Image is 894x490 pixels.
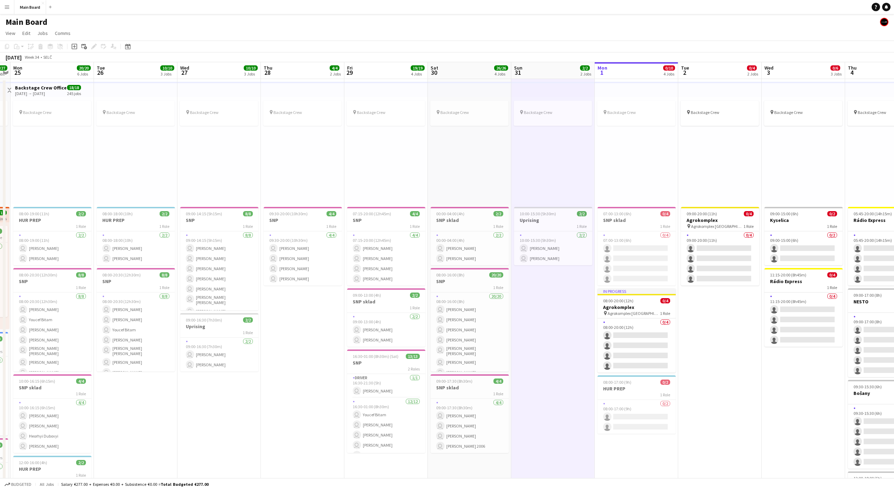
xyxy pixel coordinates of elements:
[13,101,91,126] app-job-card: Backstage Crew
[35,29,51,38] a: Jobs
[76,224,86,229] span: 1 Role
[55,30,71,36] span: Comms
[431,399,509,453] app-card-role: 4/409:00-17:30 (8h30m) [PERSON_NAME] [PERSON_NAME] [PERSON_NAME] [PERSON_NAME] 2006
[180,207,258,310] div: 09:00-14:15 (5h15m)8/8SNP1 Role8/809:00-14:15 (5h15m) [PERSON_NAME] [PERSON_NAME] [PERSON_NAME] [...
[347,207,425,286] div: 07:15-20:00 (12h45m)4/4SNP1 Role4/407:15-20:00 (12h45m) [PERSON_NAME] [PERSON_NAME] [PERSON_NAME]...
[848,65,857,71] span: Thu
[406,354,420,359] span: 13/13
[408,366,420,372] span: 2 Roles
[493,211,503,216] span: 2/2
[680,69,689,77] span: 2
[827,224,837,229] span: 1 Role
[96,101,175,126] app-job-card: Backstage Crew
[764,65,774,71] span: Wed
[13,207,91,265] div: 08:00-19:00 (11h)2/2HUR PREP1 Role2/208:00-19:00 (11h) [PERSON_NAME] [PERSON_NAME]
[159,224,169,229] span: 1 Role
[13,268,91,372] app-job-card: 08:00-20:30 (12h30m)8/8SNP1 Role8/808:00-20:30 (12h30m) [PERSON_NAME] Youcef Bitam [PERSON_NAME] ...
[97,217,175,223] h3: HUR PREP
[76,473,86,478] span: 1 Role
[347,374,425,398] app-card-role: Driver1/116:30-21:30 (5h) [PERSON_NAME]
[764,101,842,126] app-job-card: Backstage Crew
[330,65,339,71] span: 4/4
[660,380,670,385] span: 0/2
[430,69,438,77] span: 30
[102,272,141,278] span: 08:00-20:30 (12h30m)
[831,71,842,77] div: 3 Jobs
[76,460,86,465] span: 2/2
[514,207,592,265] div: 10:00-15:30 (5h30m)2/2Uprising1 Role2/210:00-15:30 (5h30m) [PERSON_NAME] [PERSON_NAME]
[663,65,675,71] span: 0/10
[161,482,208,487] span: Total Budgeted €277.00
[180,338,258,372] app-card-role: 2/209:00-16:30 (7h30m) [PERSON_NAME] [PERSON_NAME]
[493,224,503,229] span: 1 Role
[13,293,91,389] app-card-role: 8/808:00-20:30 (12h30m) [PERSON_NAME] Youcef Bitam [PERSON_NAME] [PERSON_NAME] [PERSON_NAME] [PER...
[13,466,91,472] h3: HUR PREP
[597,101,675,126] div: Backstage Crew
[6,17,47,27] h1: Main Board
[347,101,425,126] app-job-card: Backstage Crew
[410,293,420,298] span: 2/2
[603,211,631,216] span: 07:00-13:00 (6h)
[430,101,508,126] div: Backstage Crew
[494,71,508,77] div: 4 Jobs
[764,231,843,265] app-card-role: 0/209:00-15:00 (6h)
[744,211,754,216] span: 0/4
[660,211,670,216] span: 0/4
[681,101,759,126] div: Backstage Crew
[764,207,843,265] app-job-card: 09:00-15:00 (6h)0/2Kyselica1 Role0/209:00-15:00 (6h)
[691,224,743,229] span: Agrokomplex [GEOGRAPHIC_DATA]
[598,385,676,392] h3: HUR PREP
[20,29,33,38] a: Edit
[43,55,52,60] div: SELČ
[598,375,676,434] div: 08:00-17:00 (9h)0/2HUR PREP1 Role0/208:00-17:00 (9h)
[97,207,175,265] app-job-card: 08:00-18:00 (10h)2/2HUR PREP1 Role2/208:00-18:00 (10h) [PERSON_NAME] [PERSON_NAME]
[97,293,175,389] app-card-role: 8/808:00-20:30 (12h30m) [PERSON_NAME] [PERSON_NAME] Youcef Bitam [PERSON_NAME] [PERSON_NAME] [PER...
[13,374,91,453] div: 10:00-16:15 (6h15m)4/4SNP sklad1 Role4/410:00-16:15 (6h15m) [PERSON_NAME] [PERSON_NAME] Heorhyi D...
[598,288,676,373] app-job-card: In progress08:00-20:00 (12h)0/4Agrokomplex Agrokomplex [GEOGRAPHIC_DATA]1 Role0/408:00-20:00 (12h)
[13,217,91,223] h3: HUR PREP
[598,304,676,310] h3: Agrokomplex
[180,217,258,223] h3: SNP
[347,350,425,453] app-job-card: 16:30-01:00 (8h30m) (Sat)13/13SNP2 RolesDriver1/116:30-21:30 (5h) [PERSON_NAME]12/1216:30-01:00 (...
[76,211,86,216] span: 2/2
[161,71,174,77] div: 3 Jobs
[243,211,253,216] span: 8/8
[431,374,509,453] div: 09:00-17:30 (8h30m)4/4SNP sklad1 Role4/409:00-17:30 (8h30m) [PERSON_NAME] [PERSON_NAME] [PERSON_N...
[243,317,253,323] span: 2/2
[603,380,631,385] span: 08:00-17:00 (9h)
[61,482,208,487] div: Salary €277.00 + Expenses €0.00 + Subsistence €0.00 =
[410,224,420,229] span: 1 Role
[853,384,882,389] span: 09:30-15:30 (6h)
[747,65,757,71] span: 0/4
[12,69,22,77] span: 25
[514,217,592,223] h3: Uprising
[681,65,689,71] span: Tue
[880,18,888,26] app-user-avatar: Crew Manager
[186,211,222,216] span: 09:00-14:15 (5h15m)
[494,65,508,71] span: 26/26
[493,285,503,290] span: 1 Role
[853,211,892,216] span: 05:45-20:00 (14h15m)
[660,298,670,303] span: 0/4
[19,272,57,278] span: 08:00-20:30 (12h30m)
[489,272,503,278] span: 20/20
[76,379,86,384] span: 4/4
[608,311,660,316] span: Agrokomplex [GEOGRAPHIC_DATA]
[97,278,175,284] h3: SNP
[263,101,342,126] div: Backstage Crew
[264,65,272,71] span: Thu
[827,285,837,290] span: 1 Role
[858,110,886,115] span: Backstage Crew
[263,69,272,77] span: 28
[190,110,219,115] span: Backstage Crew
[743,224,754,229] span: 1 Role
[770,272,806,278] span: 11:15-20:00 (8h45m)
[436,211,464,216] span: 00:00-04:00 (4h)
[830,65,840,71] span: 0/6
[853,293,882,298] span: 09:00-17:00 (8h)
